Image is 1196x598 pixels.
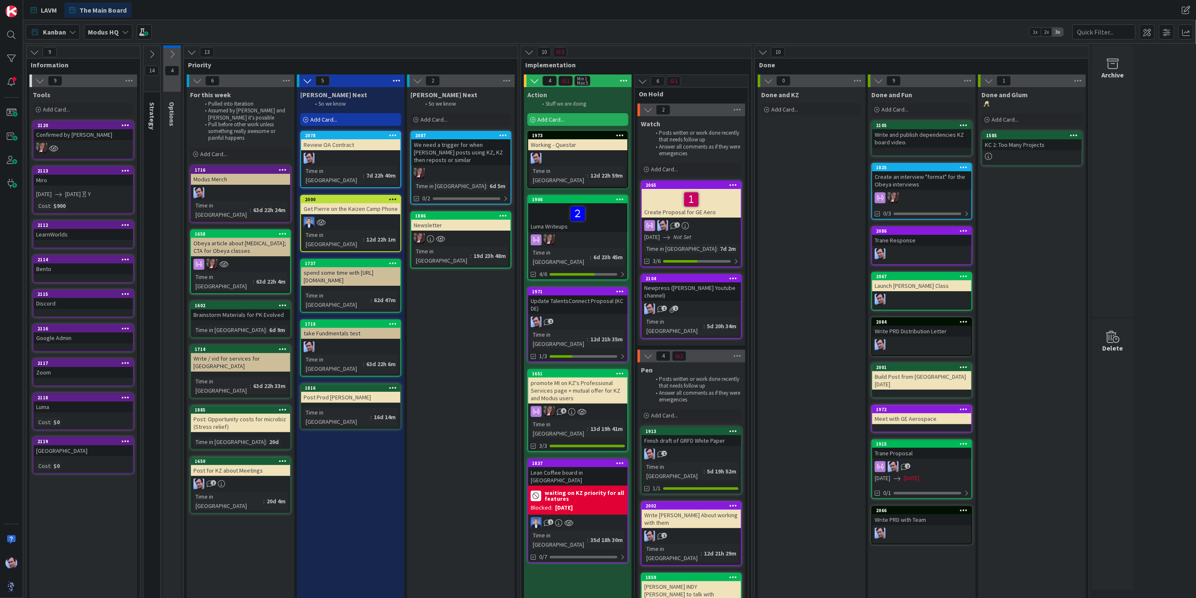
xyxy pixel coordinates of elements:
div: Time in [GEOGRAPHIC_DATA] [193,325,266,335]
img: JB [875,528,886,539]
span: 4 [542,76,557,86]
div: Time in [GEOGRAPHIC_DATA] [414,181,486,191]
span: Strategy [148,102,156,130]
div: JB [191,187,290,198]
div: JB [191,478,290,489]
img: TD [888,192,899,203]
span: Add Card... [881,106,908,113]
span: Done and KZ [761,90,799,99]
div: TD [191,259,290,270]
div: JB [872,248,971,259]
div: LearnWorlds [34,229,133,240]
div: Confirmed by [PERSON_NAME] [34,129,133,140]
img: TD [544,234,555,245]
img: JB [304,341,315,352]
img: JB [644,303,655,314]
div: spend some time with [URL][DOMAIN_NAME] [301,267,400,286]
span: Add Card... [421,116,447,123]
div: Newpress ([PERSON_NAME] Youtube channel) [642,282,741,301]
span: : [250,205,251,215]
div: 1650 [191,457,290,465]
span: 9 [48,76,62,86]
div: 2084 [876,319,971,325]
div: 2066Write PRD with Team [872,507,971,525]
span: 9 [42,47,57,57]
div: Time in [GEOGRAPHIC_DATA] [193,201,250,219]
img: JB [531,153,542,164]
div: 2112LearnWorlds [34,221,133,240]
div: 1837Lean Coffee board in [GEOGRAPHIC_DATA] [528,460,627,486]
div: Brainstorm Materials for PK Evolved [191,309,290,320]
div: 2105 [876,122,971,128]
div: 2105Write and publish dependencies KZ board video. [872,122,971,148]
div: Time in [GEOGRAPHIC_DATA] [414,247,470,265]
span: Add Card... [771,106,798,113]
div: 5d 20h 34m [705,322,738,331]
span: 9 [886,76,901,86]
div: 2115 [34,290,133,298]
div: JB [872,294,971,305]
div: 1716 [191,166,290,174]
div: Archive [1102,70,1124,80]
div: 2067 [876,274,971,279]
span: 1 [558,76,573,86]
div: 1658Obeya article about [MEDICAL_DATA]; CTA for Obeya classes [191,230,290,256]
div: 2120 [34,122,133,129]
div: JB [301,341,400,352]
img: JB [531,316,542,327]
span: Options [168,102,176,126]
div: We need a trigger for when [PERSON_NAME] posts using KZ, KZ then reposts or similar [411,139,511,165]
img: JB [193,478,204,489]
div: 2065 [646,182,741,188]
span: : [587,171,588,180]
img: TD [206,259,217,270]
div: 1906Luma Writeups [528,196,627,232]
i: Not Set [673,233,691,241]
div: DP [528,517,627,528]
div: 1602 [195,303,290,308]
div: Time in [GEOGRAPHIC_DATA] [531,248,590,266]
p: 🥂 [983,101,1081,107]
div: Min 1 [577,77,587,81]
span: 1 [675,222,680,228]
div: 2118 [34,394,133,401]
span: 10 [537,47,551,57]
div: 1859 [642,574,741,581]
div: 2104Newpress ([PERSON_NAME] Youtube channel) [642,275,741,301]
div: 2078Review OA Contract [301,132,400,150]
div: 1718 [301,320,400,328]
li: Answer all comments as if they were emergencies [651,144,741,157]
div: Get Pierre on the Kaizen Camp Phone [301,203,400,214]
div: 1906 [532,197,627,202]
a: LAVM [26,3,62,18]
div: 1737 [305,260,400,266]
span: 6 [205,76,220,86]
img: DP [304,217,315,228]
span: Done and Fun [871,90,912,99]
div: 2117 [34,359,133,367]
div: 1885 [191,406,290,414]
div: Time in [GEOGRAPHIC_DATA] [644,317,704,335]
span: [DATE] [644,233,660,242]
div: Update TalentsConnect Proposal (KC DE) [528,295,627,314]
div: Bento [34,263,133,274]
div: 2114 [37,257,133,263]
div: 1913Finish draft of GRFD White Paper [642,428,741,446]
span: Toni Next [410,90,477,99]
div: JB [301,153,400,164]
img: JB [193,187,204,198]
div: 6d 5m [487,181,508,191]
span: The Main Board [79,5,127,15]
li: Pull before other work unless something really awesome or painful happens [200,121,290,142]
span: : [266,325,267,335]
span: 0 [776,76,791,86]
div: 2114Bento [34,256,133,274]
div: 2113Miro [34,167,133,186]
li: Assumed by [PERSON_NAME] and [PERSON_NAME] it's possible [200,107,290,121]
span: : [486,181,487,191]
div: 1585 [982,132,1082,139]
div: 1885Post: Opportunity costs for microbiz (Stress relief) [191,406,290,432]
span: Information [31,61,130,69]
span: : [50,201,51,210]
div: Time in [GEOGRAPHIC_DATA] [644,244,717,253]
